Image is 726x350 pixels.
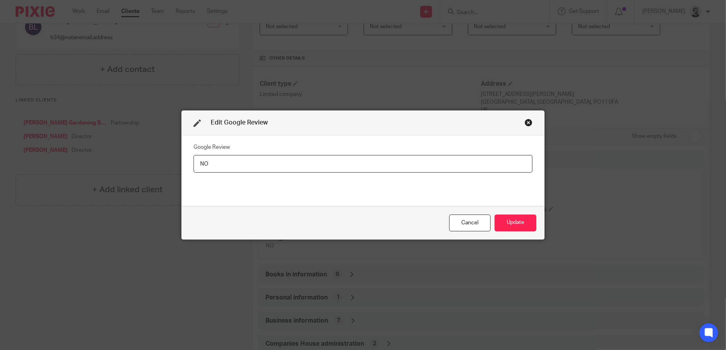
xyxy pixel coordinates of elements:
span: Edit Google Review [211,119,268,126]
input: Google Review [194,155,532,173]
div: Close this dialog window [449,215,491,231]
div: Close this dialog window [525,119,532,126]
label: Google Review [194,143,230,151]
button: Update [495,215,536,231]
